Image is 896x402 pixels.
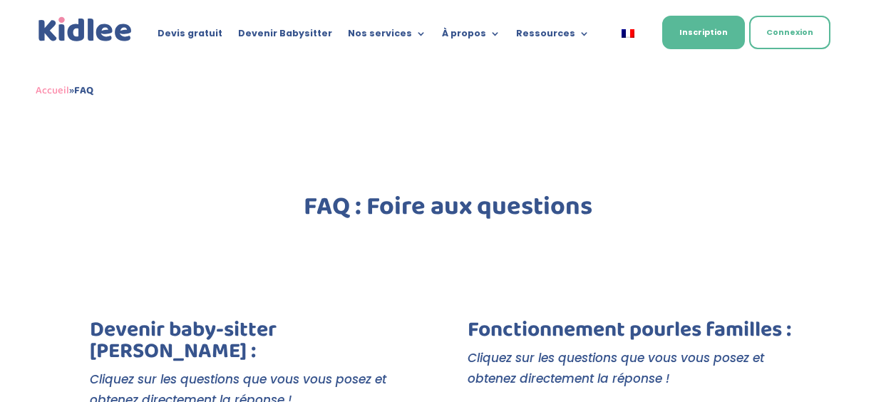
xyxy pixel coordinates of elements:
span: les familles : [674,313,791,347]
a: Ressources [516,29,589,44]
a: Devenir Babysitter [238,29,332,44]
span: » [36,82,93,99]
a: Connexion [749,16,830,49]
a: Accueil [36,82,69,99]
a: Inscription [662,16,745,49]
a: Devis gratuit [158,29,222,44]
em: Cliquez sur les questions que vous vous posez et obtenez directement la réponse ! [468,349,764,387]
h2: Devenir baby-sitter [PERSON_NAME] : [90,319,428,369]
span: Fonctionnement pour [468,313,674,347]
img: Français [622,29,634,38]
a: Nos services [348,29,426,44]
h1: FAQ : Foire aux questions [90,194,807,227]
img: logo_kidlee_bleu [36,14,135,45]
strong: FAQ [74,82,93,99]
a: Kidlee Logo [36,14,135,45]
a: À propos [442,29,500,44]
